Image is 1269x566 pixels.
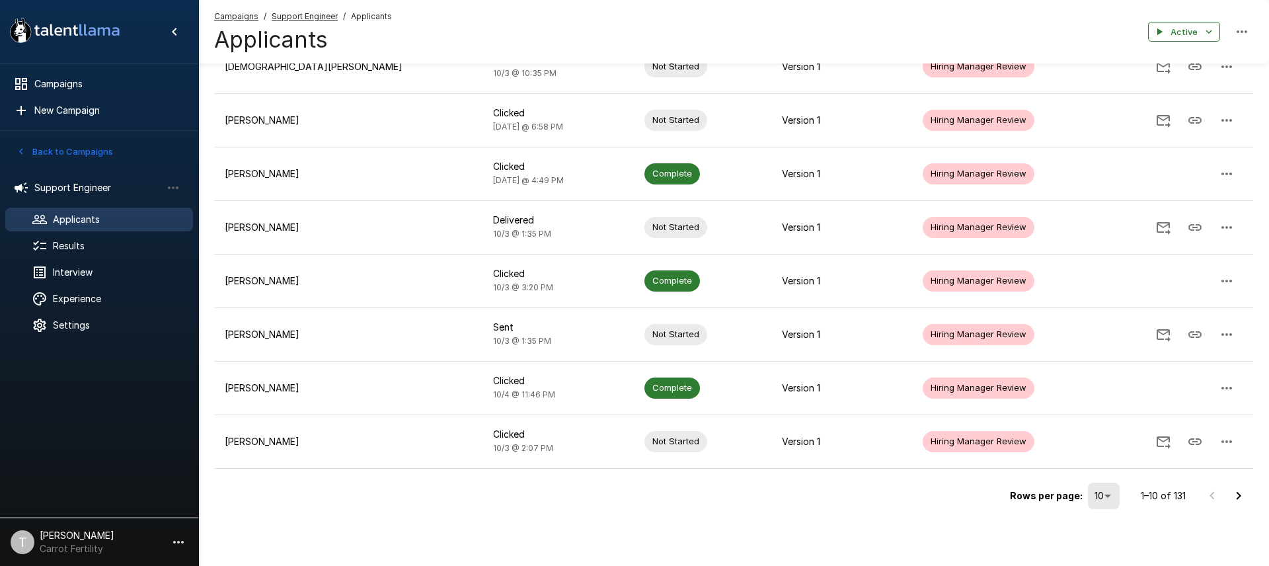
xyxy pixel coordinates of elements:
p: Clicked [493,428,623,441]
span: / [264,10,266,23]
span: Copy Interview Link [1179,435,1211,446]
p: Version 1 [782,114,902,127]
span: Copy Interview Link [1179,221,1211,232]
p: Version 1 [782,274,902,288]
span: Send Invitation [1147,328,1179,339]
h4: Applicants [214,26,392,54]
span: Copy Interview Link [1179,60,1211,71]
p: Sent [493,321,623,334]
span: 10/3 @ 2:07 PM [493,443,553,453]
span: Hiring Manager Review [923,167,1034,180]
span: Send Invitation [1147,221,1179,232]
span: Copy Interview Link [1179,328,1211,339]
span: Send Invitation [1147,60,1179,71]
p: Delivered [493,214,623,227]
span: Not Started [644,435,707,448]
span: Complete [644,382,700,394]
p: [DEMOGRAPHIC_DATA][PERSON_NAME] [225,60,472,73]
u: Support Engineer [272,11,338,21]
span: [DATE] @ 4:49 PM [493,175,564,185]
span: Send Invitation [1147,435,1179,446]
span: Hiring Manager Review [923,274,1034,287]
p: Clicked [493,106,623,120]
p: [PERSON_NAME] [225,435,472,448]
span: Applicants [351,10,392,23]
p: 1–10 of 131 [1141,489,1186,503]
span: 10/3 @ 1:35 PM [493,336,551,346]
span: [DATE] @ 6:58 PM [493,122,563,132]
span: Not Started [644,328,707,341]
p: Rows per page: [1010,489,1083,503]
p: [PERSON_NAME] [225,328,472,341]
span: Complete [644,274,700,287]
span: Not Started [644,60,707,73]
p: Version 1 [782,60,902,73]
span: Hiring Manager Review [923,60,1034,73]
span: Hiring Manager Review [923,435,1034,448]
u: Campaigns [214,11,258,21]
span: 10/3 @ 1:35 PM [493,229,551,239]
p: [PERSON_NAME] [225,382,472,395]
p: [PERSON_NAME] [225,274,472,288]
p: [PERSON_NAME] [225,167,472,181]
span: Complete [644,167,700,180]
span: 10/3 @ 3:20 PM [493,282,553,292]
p: Clicked [493,267,623,280]
span: Hiring Manager Review [923,221,1034,233]
p: Version 1 [782,221,902,234]
p: Clicked [493,160,623,173]
span: 10/3 @ 10:35 PM [493,68,557,78]
span: / [343,10,346,23]
button: Go to next page [1225,483,1252,509]
span: Hiring Manager Review [923,114,1034,126]
p: Version 1 [782,167,902,181]
p: Version 1 [782,435,902,448]
span: Copy Interview Link [1179,114,1211,125]
div: 10 [1088,483,1120,509]
span: Hiring Manager Review [923,328,1034,341]
span: Not Started [644,221,707,233]
span: Not Started [644,114,707,126]
span: Send Invitation [1147,114,1179,125]
p: Clicked [493,374,623,387]
span: 10/4 @ 11:46 PM [493,389,555,399]
span: Hiring Manager Review [923,382,1034,394]
p: [PERSON_NAME] [225,114,472,127]
button: Active [1148,22,1220,42]
p: Version 1 [782,328,902,341]
p: [PERSON_NAME] [225,221,472,234]
p: Version 1 [782,382,902,395]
